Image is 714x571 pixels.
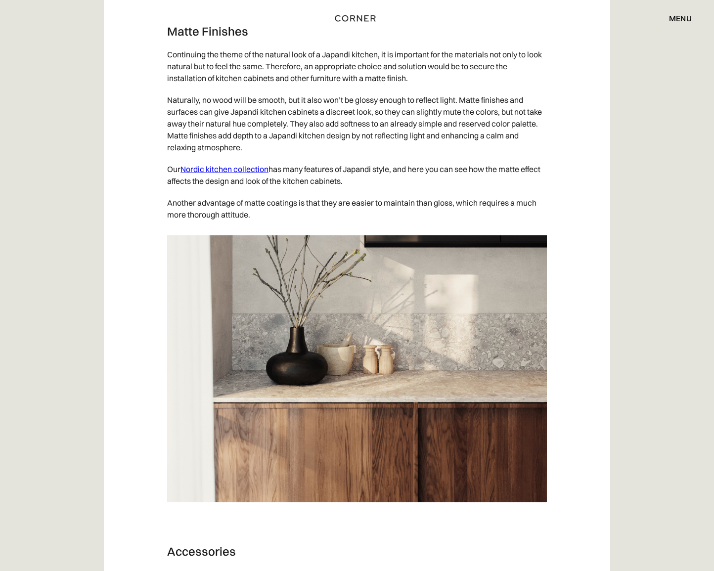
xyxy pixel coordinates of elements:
[314,12,400,25] a: home
[167,512,547,534] p: ‍
[167,235,547,502] img: Oak base cabinets with accessories on the surface
[167,89,547,158] p: Naturally, no wood will be smooth, but it also won’t be glossy enough to reflect light. Matte fin...
[167,544,547,559] h3: Accessories
[167,158,547,192] p: Our has many features of Japandi style, and here you can see how the matte effect affects the des...
[659,10,692,27] div: menu
[167,192,547,225] p: Another advantage of matte coatings is that they are easier to maintain than gloss, which require...
[180,164,268,174] a: Nordic kitchen collection
[167,44,547,89] p: Continuing the theme of the natural look of a Japandi kitchen, it is important for the materials ...
[669,14,692,22] div: menu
